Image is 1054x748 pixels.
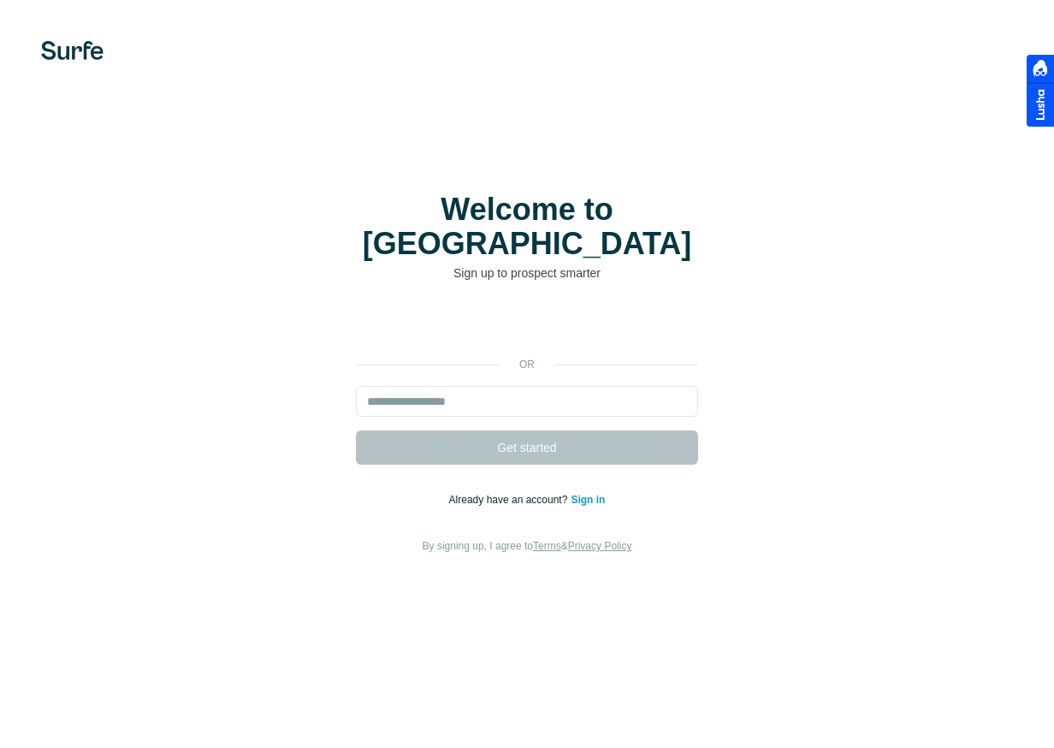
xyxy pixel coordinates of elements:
a: Privacy Policy [568,540,632,552]
p: Sign up to prospect smarter [356,264,698,282]
span: By signing up, I agree to & [423,540,632,552]
a: Terms [533,540,561,552]
span: Already have an account? [449,494,571,506]
iframe: Sign in with Google Button [347,307,707,345]
p: or [500,357,554,372]
img: Surfe's logo [41,41,104,60]
h1: Welcome to [GEOGRAPHIC_DATA] [356,193,698,261]
a: Sign in [571,494,605,506]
